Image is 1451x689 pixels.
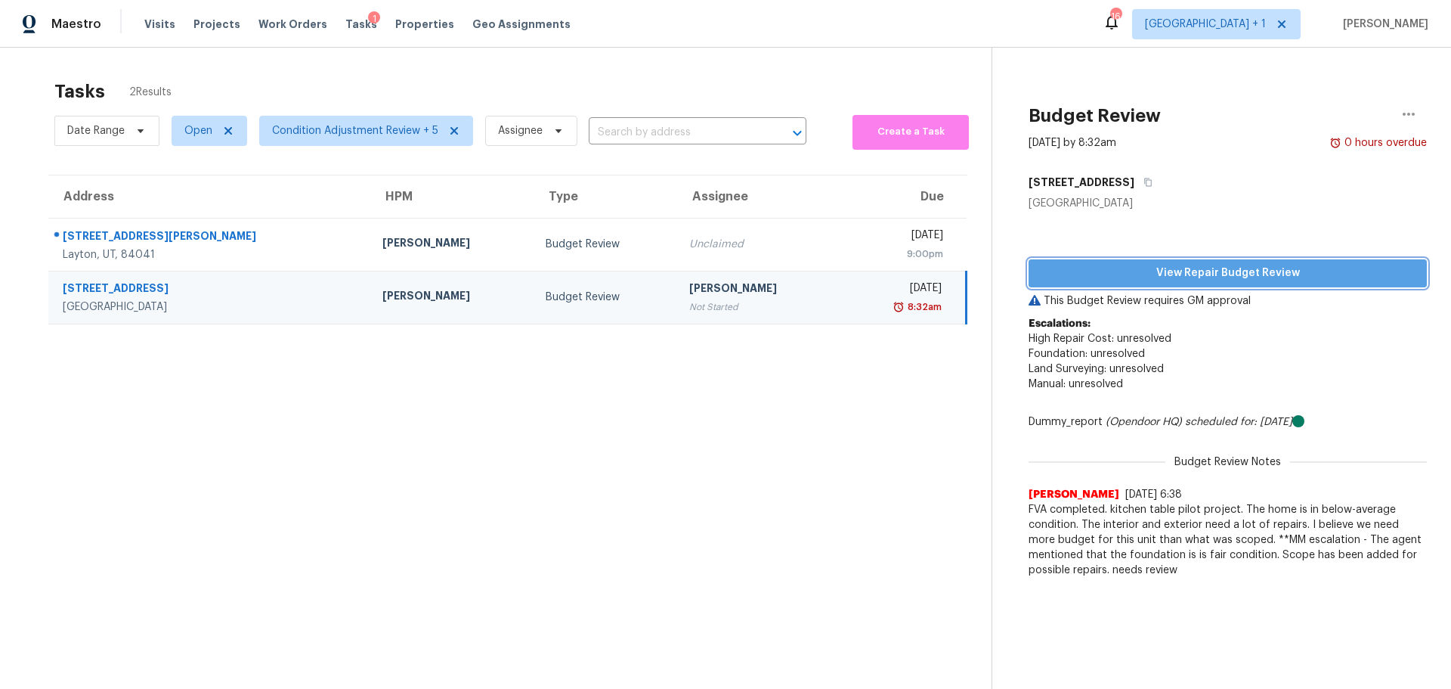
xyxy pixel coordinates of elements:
th: Address [48,175,370,218]
span: View Repair Budget Review [1041,264,1415,283]
span: [DATE] 6:38 [1125,489,1182,500]
div: [STREET_ADDRESS] [63,281,358,299]
div: 16 [1110,9,1121,24]
div: 1 [368,11,380,26]
i: scheduled for: [DATE] [1185,417,1292,427]
div: [GEOGRAPHIC_DATA] [1029,196,1427,211]
th: Type [534,175,677,218]
span: Assignee [498,123,543,138]
div: [PERSON_NAME] [689,281,828,299]
img: Overdue Alarm Icon [893,299,905,315]
th: HPM [370,175,534,218]
span: Geo Assignments [472,17,571,32]
span: Budget Review Notes [1165,455,1290,470]
div: Dummy_report [1029,414,1427,430]
i: (Opendoor HQ) [1106,417,1182,427]
div: Not Started [689,299,828,315]
button: View Repair Budget Review [1029,259,1427,287]
span: Manual: unresolved [1029,379,1123,390]
button: Create a Task [852,115,969,150]
span: Condition Adjustment Review + 5 [272,123,438,138]
span: [PERSON_NAME] [1029,487,1119,502]
div: 0 hours overdue [1341,135,1427,151]
h2: Budget Review [1029,108,1161,123]
span: Date Range [67,123,125,138]
span: Tasks [345,19,377,29]
div: Layton, UT, 84041 [63,247,358,262]
input: Search by address [589,121,764,144]
div: [DATE] by 8:32am [1029,135,1116,151]
h2: Tasks [54,84,105,99]
div: [PERSON_NAME] [382,235,521,254]
span: High Repair Cost: unresolved [1029,334,1171,344]
span: FVA completed. kitchen table pilot project. The home is in below-average condition. The interior ... [1029,502,1427,578]
div: [PERSON_NAME] [382,288,521,307]
button: Copy Address [1134,169,1155,196]
span: Maestro [51,17,101,32]
div: [DATE] [852,281,942,299]
div: Unclaimed [689,237,828,252]
th: Assignee [677,175,840,218]
div: 9:00pm [852,247,942,262]
button: Open [787,123,808,144]
div: [DATE] [852,228,942,247]
span: Open [184,123,212,138]
div: [STREET_ADDRESS][PERSON_NAME] [63,228,358,247]
img: Overdue Alarm Icon [1329,135,1341,151]
div: 8:32am [905,299,942,315]
b: Escalations: [1029,318,1091,329]
span: Create a Task [860,123,961,141]
h5: [STREET_ADDRESS] [1029,175,1134,190]
div: [GEOGRAPHIC_DATA] [63,299,358,315]
span: Visits [144,17,175,32]
span: Properties [395,17,454,32]
p: This Budget Review requires GM approval [1029,293,1427,309]
span: Projects [193,17,240,32]
th: Due [840,175,966,218]
span: Land Surveying: unresolved [1029,364,1164,374]
span: [GEOGRAPHIC_DATA] + 1 [1145,17,1266,32]
span: [PERSON_NAME] [1337,17,1428,32]
span: 2 Results [129,85,172,100]
div: Budget Review [546,237,665,252]
span: Work Orders [258,17,327,32]
span: Foundation: unresolved [1029,349,1145,359]
div: Budget Review [546,290,665,305]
